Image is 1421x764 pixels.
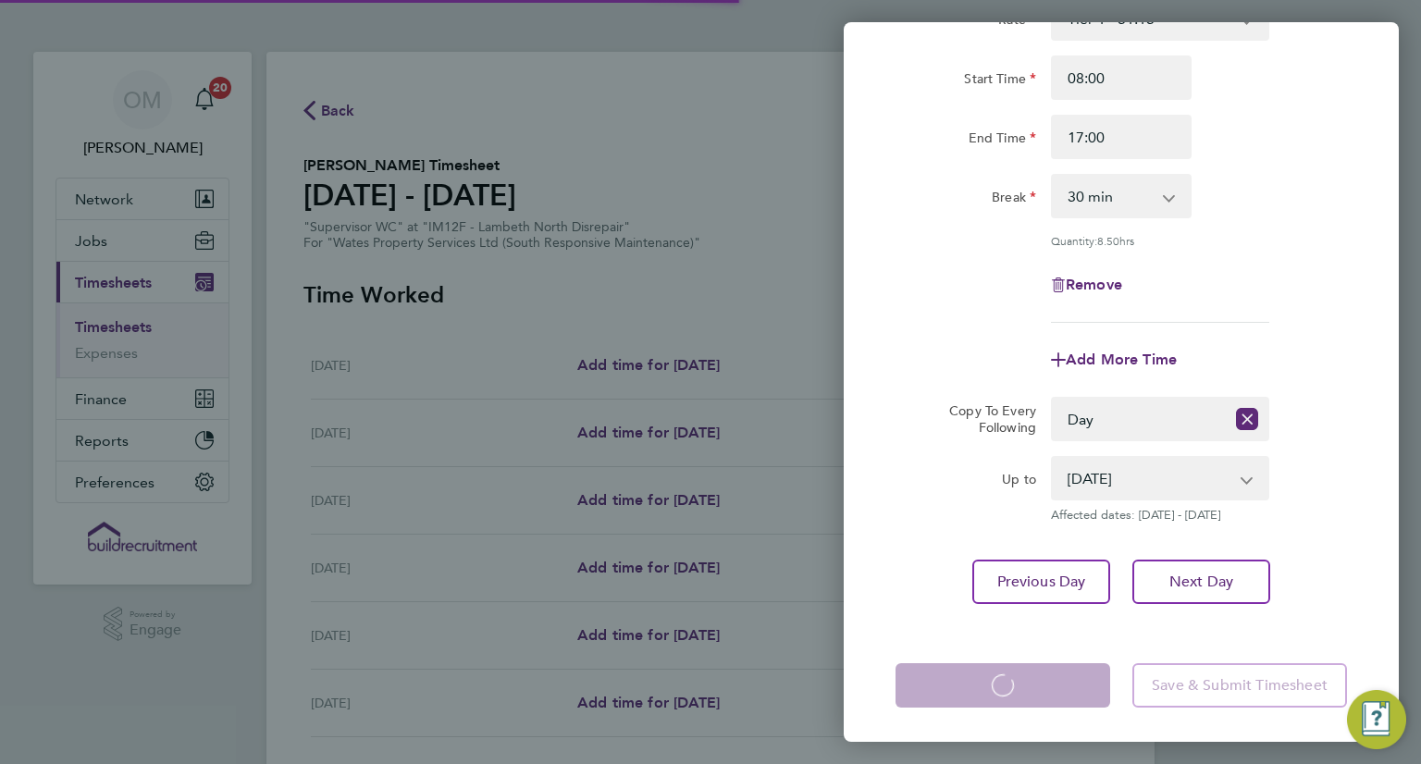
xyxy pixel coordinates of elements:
span: Previous Day [997,573,1086,591]
input: E.g. 08:00 [1051,55,1192,100]
label: Start Time [964,70,1036,92]
span: Affected dates: [DATE] - [DATE] [1051,508,1269,523]
label: Rate [998,11,1036,33]
label: Break [992,189,1036,211]
span: Add More Time [1066,351,1177,368]
div: Quantity: hrs [1051,233,1269,248]
button: Previous Day [972,560,1110,604]
span: Remove [1066,276,1122,293]
label: End Time [969,129,1036,152]
label: Up to [1002,471,1036,493]
span: 8.50 [1097,233,1119,248]
button: Next Day [1132,560,1270,604]
span: Next Day [1169,573,1233,591]
button: Add More Time [1051,352,1177,367]
input: E.g. 18:00 [1051,115,1192,159]
button: Reset selection [1236,399,1258,439]
label: Copy To Every Following [934,402,1036,436]
button: Remove [1051,277,1122,292]
button: Engage Resource Center [1347,690,1406,749]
